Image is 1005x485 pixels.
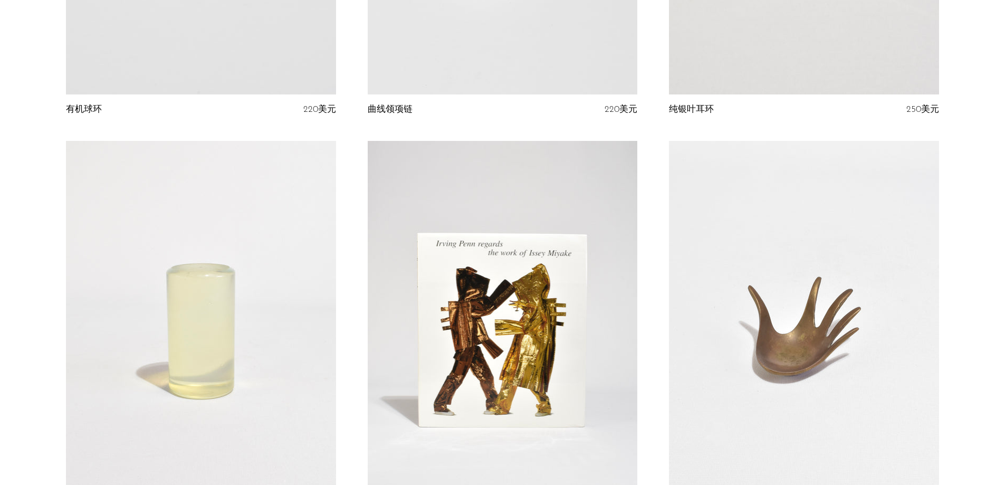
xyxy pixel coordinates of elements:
font: 220美元 [303,105,336,114]
font: 250美元 [906,105,939,114]
font: 纯银叶耳环 [669,105,714,114]
a: 有机球环 [66,105,102,115]
a: 纯银叶耳环 [669,105,714,115]
font: 有机球环 [66,105,102,114]
a: 曲线领项链 [368,105,413,115]
font: 220美元 [605,105,637,114]
font: 曲线领项链 [368,105,413,114]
